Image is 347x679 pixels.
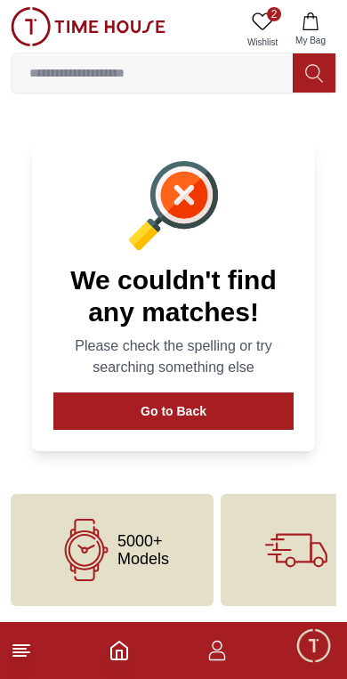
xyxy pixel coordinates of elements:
[53,392,294,430] button: Go to Back
[288,34,333,47] span: My Bag
[53,264,294,328] h1: We couldn't find any matches!
[53,335,294,378] p: Please check the spelling or try searching something else
[267,7,281,21] span: 2
[240,36,285,49] span: Wishlist
[285,7,336,53] button: My Bag
[295,626,334,666] div: Chat Widget
[109,640,130,661] a: Home
[11,7,165,46] img: ...
[240,7,285,53] a: 2Wishlist
[117,532,169,568] span: 5000+ Models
